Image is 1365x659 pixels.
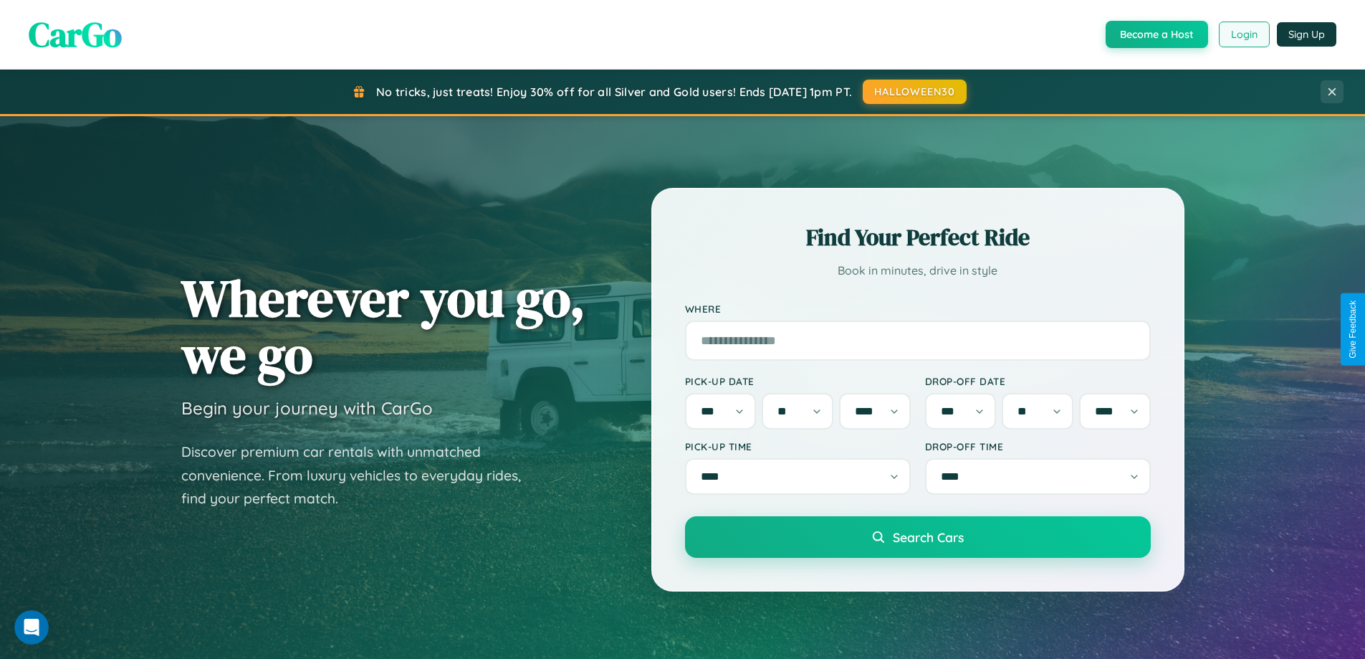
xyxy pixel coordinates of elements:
[181,270,585,383] h1: Wherever you go, we go
[376,85,852,99] span: No tricks, just treats! Enjoy 30% off for all Silver and Gold users! Ends [DATE] 1pm PT.
[14,610,49,645] iframe: Intercom live chat
[1106,21,1208,48] button: Become a Host
[1277,22,1336,47] button: Sign Up
[181,440,540,511] p: Discover premium car rentals with unmatched convenience. From luxury vehicles to everyday rides, ...
[685,260,1151,281] p: Book in minutes, drive in style
[863,80,967,104] button: HALLOWEEN30
[685,375,911,387] label: Pick-up Date
[685,303,1151,315] label: Where
[685,222,1151,253] h2: Find Your Perfect Ride
[893,529,964,545] span: Search Cars
[1219,22,1270,47] button: Login
[925,375,1151,387] label: Drop-off Date
[685,440,911,452] label: Pick-up Time
[181,397,433,419] h3: Begin your journey with CarGo
[925,440,1151,452] label: Drop-off Time
[1348,300,1358,359] div: Give Feedback
[29,11,122,58] span: CarGo
[685,516,1151,558] button: Search Cars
